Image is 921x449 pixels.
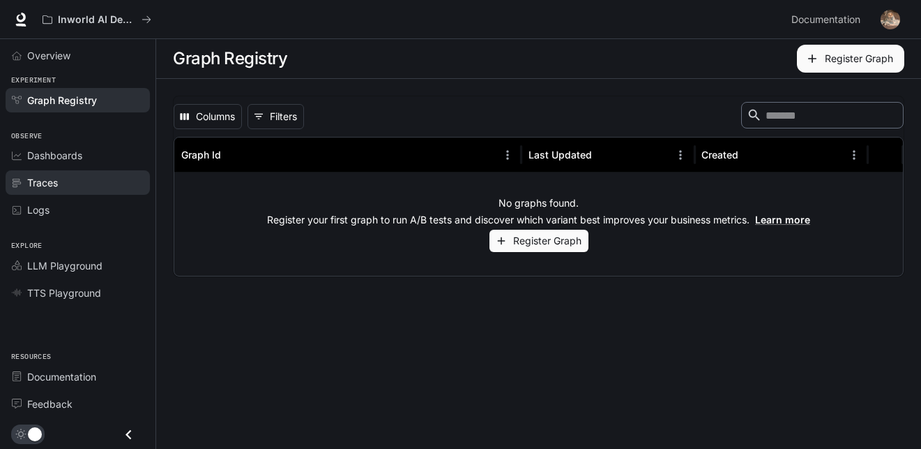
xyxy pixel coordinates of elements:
[27,93,97,108] span: Graph Registry
[27,148,82,163] span: Dashboards
[528,149,592,161] div: Last Updated
[222,145,243,165] button: Sort
[6,253,150,278] a: LLM Playground
[498,196,579,210] p: No graphs found.
[27,175,58,190] span: Traces
[27,286,101,300] span: TTS Playground
[173,45,287,73] h1: Graph Registry
[27,397,73,411] span: Feedback
[6,198,150,222] a: Logs
[786,6,871,34] a: Documentation
[876,6,904,34] button: User avatar
[797,45,904,73] button: Register Graph
[6,88,150,112] a: Graph Registry
[791,11,860,29] span: Documentation
[741,102,904,131] div: Search
[844,145,865,165] button: Menu
[6,143,150,168] a: Dashboards
[58,14,136,26] p: Inworld AI Demos
[174,104,242,129] button: Select columns
[6,365,150,389] a: Documentation
[6,170,150,195] a: Traces
[27,48,70,63] span: Overview
[740,145,761,165] button: Sort
[670,145,691,165] button: Menu
[881,10,900,29] img: User avatar
[27,369,96,384] span: Documentation
[28,426,42,441] span: Dark mode toggle
[267,213,810,227] p: Register your first graph to run A/B tests and discover which variant best improves your business...
[27,203,50,217] span: Logs
[6,392,150,416] a: Feedback
[27,258,102,273] span: LLM Playground
[489,230,588,253] button: Register Graph
[248,104,304,129] button: Show filters
[113,420,144,449] button: Close drawer
[701,149,738,161] div: Created
[755,214,810,226] a: Learn more
[593,145,614,165] button: Sort
[36,6,158,34] button: All workspaces
[181,149,221,161] div: Graph Id
[497,145,518,165] button: Menu
[6,281,150,305] a: TTS Playground
[6,43,150,68] a: Overview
